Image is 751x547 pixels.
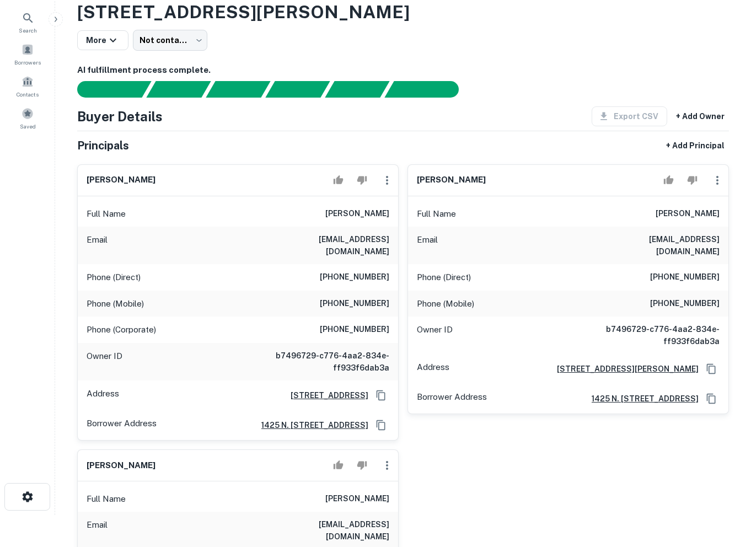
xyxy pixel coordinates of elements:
[352,169,372,191] button: Reject
[320,323,389,336] h6: [PHONE_NUMBER]
[77,106,163,126] h4: Buyer Details
[77,137,129,154] h5: Principals
[325,207,389,221] h6: [PERSON_NAME]
[20,122,36,131] span: Saved
[3,7,52,37] a: Search
[703,390,720,407] button: Copy Address
[329,454,348,476] button: Accept
[672,106,729,126] button: + Add Owner
[133,30,207,51] div: Not contacted
[548,363,699,375] a: [STREET_ADDRESS][PERSON_NAME]
[662,136,729,155] button: + Add Principal
[320,297,389,310] h6: [PHONE_NUMBER]
[3,39,52,69] a: Borrowers
[587,233,720,258] h6: [EMAIL_ADDRESS][DOMAIN_NAME]
[373,387,389,404] button: Copy Address
[87,271,141,284] p: Phone (Direct)
[17,90,39,99] span: Contacts
[3,71,52,101] a: Contacts
[583,393,699,405] a: 1425 n. [STREET_ADDRESS]
[87,297,144,310] p: Phone (Mobile)
[587,323,720,347] h6: b7496729-c776-4aa2-834e-ff933f6dab3a
[87,417,157,433] p: Borrower Address
[683,169,702,191] button: Reject
[87,387,119,404] p: Address
[385,81,472,98] div: AI fulfillment process complete.
[14,58,41,67] span: Borrowers
[3,103,52,133] a: Saved
[265,81,330,98] div: Principals found, AI now looking for contact information...
[352,454,372,476] button: Reject
[417,361,449,377] p: Address
[257,233,389,258] h6: [EMAIL_ADDRESS][DOMAIN_NAME]
[417,297,474,310] p: Phone (Mobile)
[206,81,270,98] div: Documents found, AI parsing details...
[659,169,678,191] button: Accept
[656,207,720,221] h6: [PERSON_NAME]
[87,459,155,472] h6: [PERSON_NAME]
[417,323,453,347] p: Owner ID
[77,64,729,77] h6: AI fulfillment process complete.
[417,390,487,407] p: Borrower Address
[703,361,720,377] button: Copy Address
[87,174,155,186] h6: [PERSON_NAME]
[19,26,37,35] span: Search
[87,518,108,543] p: Email
[257,518,389,543] h6: [EMAIL_ADDRESS][DOMAIN_NAME]
[87,233,108,258] p: Email
[257,350,389,374] h6: b7496729-c776-4aa2-834e-ff933f6dab3a
[87,207,126,221] p: Full Name
[417,207,456,221] p: Full Name
[329,169,348,191] button: Accept
[650,271,720,284] h6: [PHONE_NUMBER]
[325,81,389,98] div: Principals found, still searching for contact information. This may take time...
[87,350,122,374] p: Owner ID
[417,233,438,258] p: Email
[320,271,389,284] h6: [PHONE_NUMBER]
[146,81,211,98] div: Your request is received and processing...
[87,323,156,336] p: Phone (Corporate)
[77,30,128,50] button: More
[417,174,486,186] h6: [PERSON_NAME]
[282,389,368,401] a: [STREET_ADDRESS]
[87,492,126,506] p: Full Name
[696,459,751,512] iframe: Chat Widget
[650,297,720,310] h6: [PHONE_NUMBER]
[417,271,471,284] p: Phone (Direct)
[373,417,389,433] button: Copy Address
[64,81,147,98] div: Sending borrower request to AI...
[253,419,368,431] a: 1425 n. [STREET_ADDRESS]
[325,492,389,506] h6: [PERSON_NAME]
